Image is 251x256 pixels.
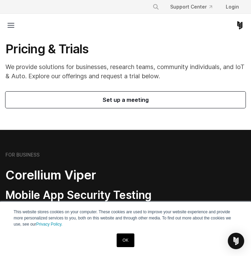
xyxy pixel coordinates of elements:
[14,96,237,104] span: Set up a meeting
[165,1,218,13] a: Support Center
[147,1,244,13] div: Navigation Menu
[236,21,244,29] a: Corellium Home
[228,233,244,249] div: Open Intercom Messenger
[220,1,244,13] a: Login
[5,62,246,81] p: We provide solutions for businesses, research teams, community individuals, and IoT & Auto. Explo...
[117,233,134,247] a: OK
[14,209,237,227] p: This website stores cookies on your computer. These cookies are used to improve your website expe...
[5,188,246,202] h3: Mobile App Security Testing
[5,92,246,108] a: Set up a meeting
[5,41,246,57] h1: Pricing & Trials
[36,222,62,227] a: Privacy Policy.
[5,152,40,158] h6: FOR BUSINESS
[150,1,162,13] button: Search
[5,167,246,183] h2: Corellium Viper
